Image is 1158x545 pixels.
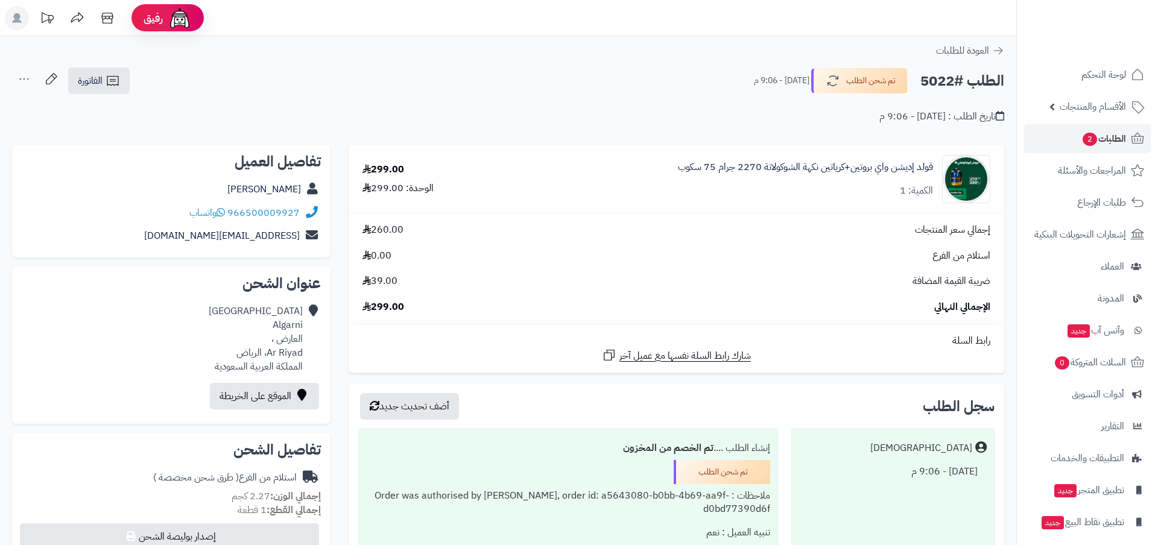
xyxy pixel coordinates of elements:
span: استلام من الفرع [932,249,990,263]
h2: تفاصيل الشحن [22,443,321,457]
a: تطبيق نقاط البيعجديد [1024,508,1151,537]
span: تطبيق المتجر [1053,482,1124,499]
div: [GEOGRAPHIC_DATA] Algarni العارض ، Ar Riyad، الرياض المملكة العربية السعودية [209,304,303,373]
span: شارك رابط السلة نفسها مع عميل آخر [619,349,751,363]
img: ai-face.png [168,6,192,30]
a: وآتس آبجديد [1024,316,1151,345]
span: المراجعات والأسئلة [1058,162,1126,179]
a: [EMAIL_ADDRESS][DOMAIN_NAME] [144,228,300,243]
span: التطبيقات والخدمات [1051,450,1124,467]
a: العودة للطلبات [936,43,1004,58]
span: الإجمالي النهائي [934,300,990,314]
a: المدونة [1024,284,1151,313]
span: جديد [1068,324,1090,338]
a: التطبيقات والخدمات [1024,444,1151,473]
span: وآتس آب [1066,322,1124,339]
span: رفيق [144,11,163,25]
h3: سجل الطلب [923,399,995,414]
h2: عنوان الشحن [22,276,321,291]
span: إشعارات التحويلات البنكية [1034,226,1126,243]
span: جديد [1042,516,1064,529]
div: تم شحن الطلب [674,460,770,484]
div: الكمية: 1 [900,184,933,198]
a: أدوات التسويق [1024,380,1151,409]
small: [DATE] - 9:06 م [754,75,809,87]
span: المدونة [1098,290,1124,307]
span: 0.00 [362,249,391,263]
div: رابط السلة [353,334,999,348]
span: التقارير [1101,418,1124,435]
a: لوحة التحكم [1024,60,1151,89]
span: الفاتورة [78,74,103,88]
span: لوحة التحكم [1081,66,1126,83]
h2: الطلب #5022 [920,69,1004,93]
a: تطبيق المتجرجديد [1024,476,1151,505]
a: طلبات الإرجاع [1024,188,1151,217]
div: [DEMOGRAPHIC_DATA] [870,441,972,455]
span: العودة للطلبات [936,43,989,58]
a: العملاء [1024,252,1151,281]
span: 2 [1083,133,1097,146]
button: تم شحن الطلب [811,68,908,93]
span: أدوات التسويق [1072,386,1124,403]
a: الفاتورة [68,68,130,94]
a: السلات المتروكة0 [1024,348,1151,377]
span: 260.00 [362,223,403,237]
b: تم الخصم من المخزون [623,441,713,455]
a: واتساب [189,206,225,220]
span: العملاء [1101,258,1124,275]
span: 299.00 [362,300,404,314]
a: إشعارات التحويلات البنكية [1024,220,1151,249]
span: جديد [1054,484,1077,497]
button: أضف تحديث جديد [360,393,459,420]
a: المراجعات والأسئلة [1024,156,1151,185]
img: 1758136449-%D8%A7%D9%86%D8%B3%D8%AA%D8%A7%D9%86%D8%AA-90x90.jpg [943,155,990,203]
span: تطبيق نقاط البيع [1040,514,1124,531]
a: 966500009927 [227,206,300,220]
a: قولد إديشن واي بروتين+كرياتين نكهة الشوكولاتة 2270 جرام 75 سكوب [678,160,933,174]
div: إنشاء الطلب .... [366,436,770,460]
span: ضريبة القيمة المضافة [913,274,990,288]
span: الأقسام والمنتجات [1060,98,1126,115]
div: الوحدة: 299.00 [362,181,434,195]
div: [DATE] - 9:06 م [799,460,987,484]
span: الطلبات [1081,130,1126,147]
span: إجمالي سعر المنتجات [915,223,990,237]
span: طلبات الإرجاع [1077,194,1126,211]
strong: إجمالي الوزن: [270,489,321,503]
div: تاريخ الطلب : [DATE] - 9:06 م [879,110,1004,124]
div: 299.00 [362,163,404,177]
span: 39.00 [362,274,397,288]
a: الطلبات2 [1024,124,1151,153]
a: [PERSON_NAME] [227,182,301,197]
a: تحديثات المنصة [32,6,62,33]
a: الموقع على الخريطة [210,383,319,409]
strong: إجمالي القطع: [267,503,321,517]
a: التقارير [1024,412,1151,441]
span: السلات المتروكة [1054,354,1126,371]
span: 0 [1055,356,1069,370]
div: تنبيه العميل : نعم [366,521,770,544]
span: ( طرق شحن مخصصة ) [153,470,239,485]
div: ملاحظات : Order was authorised by [PERSON_NAME], order id: a5643080-b0bb-4b69-aa9f-d0bd77390d6f [366,484,770,521]
div: استلام من الفرع [153,471,297,485]
a: شارك رابط السلة نفسها مع عميل آخر [602,348,751,363]
small: 2.27 كجم [232,489,321,503]
h2: تفاصيل العميل [22,154,321,169]
small: 1 قطعة [238,503,321,517]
